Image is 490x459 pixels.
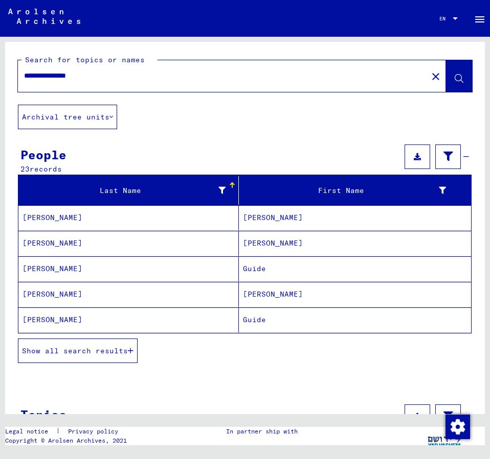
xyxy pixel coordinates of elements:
[239,307,471,332] mat-cell: Guide
[18,176,239,205] mat-header-cell: Last Name
[426,427,464,452] img: yv_logo.png
[60,427,130,436] a: Privacy policy
[243,182,459,199] div: First Name
[23,182,238,199] div: Last Name
[430,70,442,83] mat-icon: close
[239,231,471,256] mat-cell: [PERSON_NAME]
[5,427,56,436] a: Legal notice
[18,282,239,307] mat-cell: [PERSON_NAME]
[426,66,446,86] button: Clear
[445,414,470,439] div: Change consent
[20,164,30,174] span: 23
[439,16,451,21] span: EN
[470,8,490,29] button: Toggle sidenav
[25,55,145,64] mat-label: Search for topics or names
[239,256,471,281] mat-cell: Guide
[23,185,226,196] div: Last Name
[22,346,128,355] span: Show all search results
[239,176,471,205] mat-header-cell: First Name
[226,427,298,436] p: In partner ship with
[18,307,239,332] mat-cell: [PERSON_NAME]
[239,205,471,230] mat-cell: [PERSON_NAME]
[18,205,239,230] mat-cell: [PERSON_NAME]
[243,185,446,196] div: First Name
[18,256,239,281] mat-cell: [PERSON_NAME]
[474,13,486,26] mat-icon: Side nav toggle icon
[5,427,130,436] div: |
[30,164,62,174] span: records
[5,436,130,445] p: Copyright © Arolsen Archives, 2021
[18,339,138,363] button: Show all search results
[8,9,80,24] img: Arolsen_neg.svg
[20,405,66,424] div: Topics
[18,231,239,256] mat-cell: [PERSON_NAME]
[446,415,470,439] img: Change consent
[18,105,117,129] button: Archival tree units
[239,282,471,307] mat-cell: [PERSON_NAME]
[20,146,66,164] div: People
